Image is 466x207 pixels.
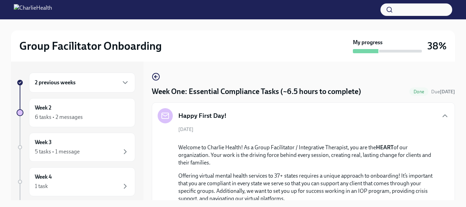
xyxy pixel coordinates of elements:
h6: Week 4 [35,173,52,181]
span: Done [409,89,428,94]
div: 6 tasks • 2 messages [35,113,83,121]
span: Due [431,89,455,95]
div: 5 tasks • 1 message [35,148,80,156]
h5: Happy First Day! [178,111,227,120]
h6: 2 previous weeks [35,79,76,86]
h4: Week One: Essential Compliance Tasks (~6.5 hours to complete) [152,86,361,97]
span: [DATE] [178,126,194,133]
h2: Group Facilitator Onboarding [19,39,162,53]
h6: Week 3 [35,139,52,146]
div: 1 task [35,182,48,190]
p: Offering virtual mental health services to 37+ states requires a unique approach to onboarding! I... [178,172,438,203]
strong: My progress [353,39,383,46]
strong: [DATE] [440,89,455,95]
h3: 38% [427,40,447,52]
span: September 15th, 2025 10:00 [431,88,455,95]
div: 2 previous weeks [29,73,135,93]
a: Week 26 tasks • 2 messages [17,98,135,127]
a: Week 41 task [17,167,135,196]
h6: Week 2 [35,104,51,112]
p: Welcome to Charlie Health! As a Group Facilitator / Integrative Therapist, you are the of our org... [178,144,438,167]
a: Week 35 tasks • 1 message [17,133,135,162]
strong: HEART [376,144,394,151]
img: CharlieHealth [14,4,52,15]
